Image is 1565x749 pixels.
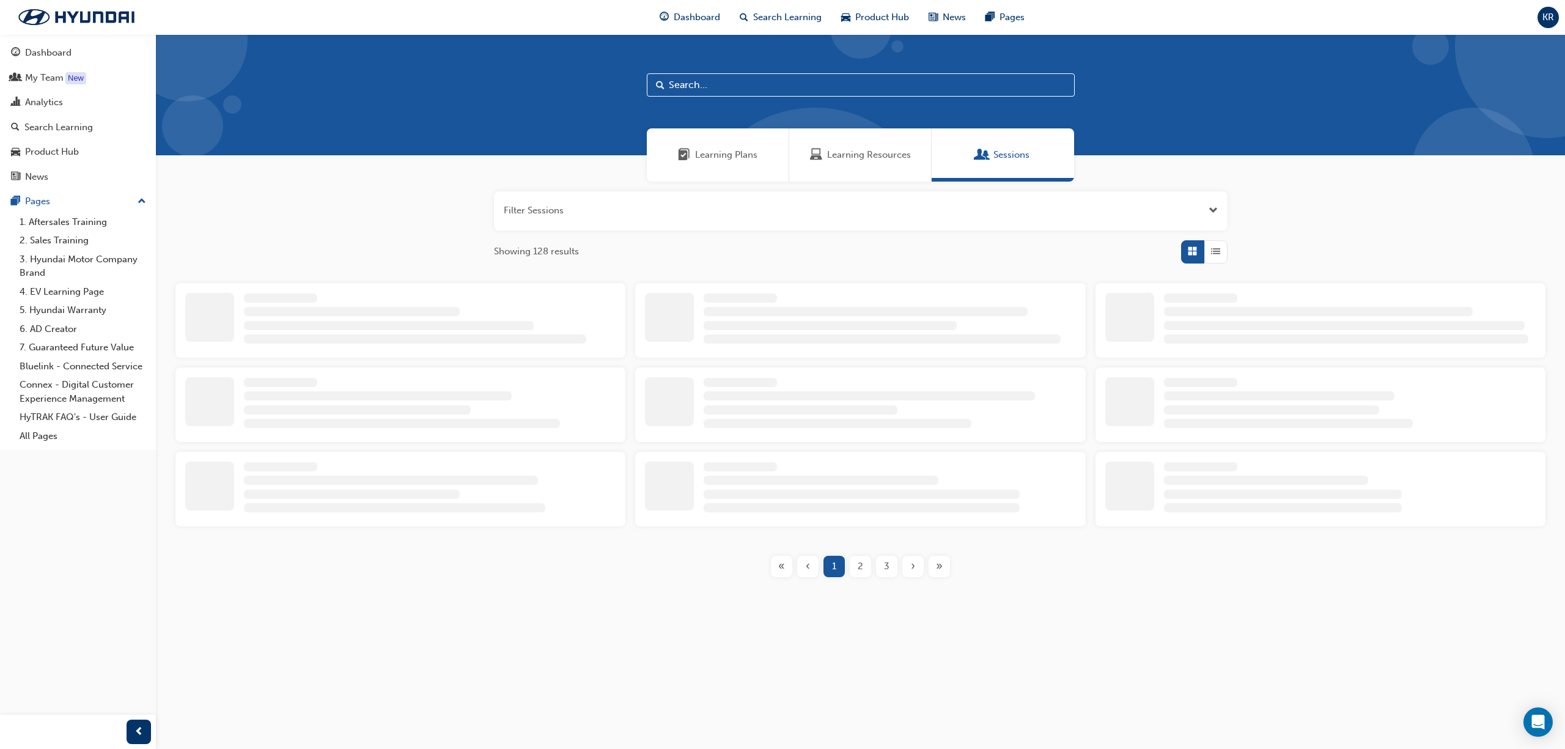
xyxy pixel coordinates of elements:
[5,39,151,190] button: DashboardMy TeamAnalyticsSearch LearningProduct HubNews
[15,301,151,320] a: 5. Hyundai Warranty
[1209,204,1218,218] button: Open the filter
[943,10,966,24] span: News
[138,194,146,210] span: up-icon
[15,408,151,427] a: HyTRAK FAQ's - User Guide
[1211,245,1220,259] span: List
[15,320,151,339] a: 6. AD Creator
[730,5,831,30] a: search-iconSearch Learning
[647,128,789,182] a: Learning PlansLearning Plans
[15,250,151,282] a: 3. Hyundai Motor Company Brand
[650,5,730,30] a: guage-iconDashboard
[1537,7,1559,28] button: KR
[674,10,720,24] span: Dashboard
[6,4,147,30] img: Trak
[11,122,20,133] span: search-icon
[753,10,822,24] span: Search Learning
[11,172,20,183] span: news-icon
[884,559,889,574] span: 3
[15,375,151,408] a: Connex - Digital Customer Experience Management
[15,282,151,301] a: 4. EV Learning Page
[932,128,1074,182] a: SessionsSessions
[911,559,915,574] span: ›
[768,556,795,577] button: First page
[900,556,926,577] button: Next page
[832,559,836,574] span: 1
[827,148,911,162] span: Learning Resources
[5,116,151,139] a: Search Learning
[855,10,909,24] span: Product Hub
[926,556,952,577] button: Last page
[11,48,20,59] span: guage-icon
[5,166,151,188] a: News
[936,559,943,574] span: »
[15,213,151,232] a: 1. Aftersales Training
[5,190,151,213] button: Pages
[976,148,989,162] span: Sessions
[5,67,151,89] a: My Team
[11,196,20,207] span: pages-icon
[25,95,63,109] div: Analytics
[15,427,151,446] a: All Pages
[919,5,976,30] a: news-iconNews
[11,147,20,158] span: car-icon
[660,10,669,25] span: guage-icon
[11,97,20,108] span: chart-icon
[806,559,810,574] span: ‹
[25,194,50,208] div: Pages
[647,73,1075,97] input: Search...
[678,148,690,162] span: Learning Plans
[847,556,874,577] button: Page 2
[1188,245,1197,259] span: Grid
[1000,10,1025,24] span: Pages
[858,559,863,574] span: 2
[874,556,900,577] button: Page 3
[976,5,1034,30] a: pages-iconPages
[821,556,847,577] button: Page 1
[740,10,748,25] span: search-icon
[5,141,151,163] a: Product Hub
[25,145,79,159] div: Product Hub
[5,91,151,114] a: Analytics
[789,128,932,182] a: Learning ResourcesLearning Resources
[831,5,919,30] a: car-iconProduct Hub
[494,245,579,259] span: Showing 128 results
[1542,10,1554,24] span: KR
[25,71,64,85] div: My Team
[841,10,850,25] span: car-icon
[778,559,785,574] span: «
[24,120,93,135] div: Search Learning
[134,725,144,740] span: prev-icon
[15,338,151,357] a: 7. Guaranteed Future Value
[15,357,151,376] a: Bluelink - Connected Service
[25,46,72,60] div: Dashboard
[795,556,821,577] button: Previous page
[5,42,151,64] a: Dashboard
[1523,707,1553,737] div: Open Intercom Messenger
[25,170,48,184] div: News
[985,10,995,25] span: pages-icon
[65,72,86,84] div: Tooltip anchor
[810,148,822,162] span: Learning Resources
[15,231,151,250] a: 2. Sales Training
[11,73,20,84] span: people-icon
[993,148,1029,162] span: Sessions
[695,148,757,162] span: Learning Plans
[656,78,665,92] span: Search
[929,10,938,25] span: news-icon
